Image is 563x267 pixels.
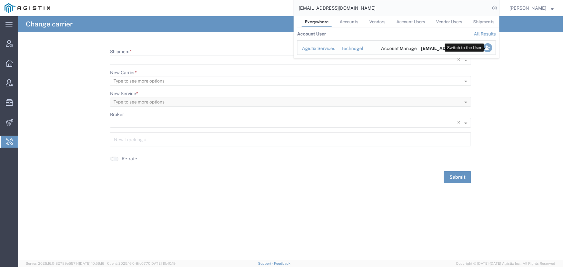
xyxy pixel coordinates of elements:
span: Jenneffer Jahraus [509,5,546,12]
span: Server: 2025.16.0-82789e55714 [26,262,104,265]
a: Support [258,262,274,265]
button: [PERSON_NAME] [509,4,554,12]
span: Clear all [457,118,463,128]
span: Vendors [369,19,386,24]
span: Account Users [397,19,425,24]
div: Technogel [341,45,372,52]
div: Account Manager [381,45,412,52]
div: Type to see more options [114,97,165,107]
label: Broker [110,111,124,118]
div: offline@technogel.com [421,45,452,52]
label: Re-rate [122,155,137,162]
label: Shipment [110,48,132,55]
h4: Change carrier [26,16,73,32]
span: Accounts [340,19,358,24]
span: Everywhere [305,19,329,24]
span: [DATE] 10:40:19 [150,262,176,265]
label: New Service [110,90,138,97]
span: Copyright © [DATE]-[DATE] Agistix Inc., All Rights Reserved [456,261,555,266]
span: Clear all [457,55,463,65]
th: Account User [297,27,326,40]
div: Active [461,45,476,52]
table: Search Results [297,27,499,58]
span: Vendor Users [436,19,462,24]
a: Feedback [274,262,291,265]
div: Agistix Services [302,45,332,52]
span: [EMAIL_ADDRESS][DOMAIN_NAME] [421,46,502,51]
button: Submit [444,171,471,183]
input: Search for shipment number, reference number [294,0,490,16]
label: New Carrier [110,69,137,76]
span: [DATE] 10:56:16 [79,262,104,265]
img: logo [5,3,50,13]
span: Shipments [473,19,495,24]
a: View all account users found by criterion [474,31,496,36]
span: Client: 2025.16.0-8fc0770 [107,262,176,265]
